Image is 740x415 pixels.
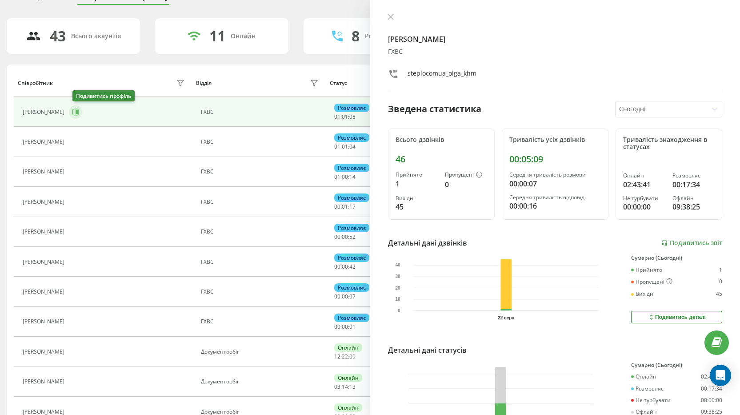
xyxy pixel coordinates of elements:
[334,403,362,412] div: Онлайн
[23,139,67,145] div: [PERSON_NAME]
[349,143,356,150] span: 04
[334,293,340,300] span: 00
[672,195,715,201] div: Офлайн
[342,173,348,181] span: 00
[334,113,340,121] span: 01
[23,379,67,385] div: [PERSON_NAME]
[334,384,356,390] div: : :
[201,199,321,205] div: ГХВС
[396,136,487,144] div: Всього дзвінків
[701,374,722,380] div: 02:43:41
[342,143,348,150] span: 01
[201,259,321,265] div: ГХВС
[334,174,356,180] div: : :
[23,229,67,235] div: [PERSON_NAME]
[334,323,340,330] span: 00
[509,201,601,211] div: 00:00:16
[334,224,369,232] div: Розмовляє
[349,113,356,121] span: 08
[397,308,400,313] text: 0
[334,144,356,150] div: : :
[334,294,356,300] div: : :
[623,179,665,190] div: 02:43:41
[209,28,225,44] div: 11
[72,90,135,101] div: Подивитись профіль
[719,278,722,286] div: 0
[196,80,212,86] div: Відділ
[334,104,369,112] div: Розмовляє
[23,259,67,265] div: [PERSON_NAME]
[201,109,321,115] div: ГХВС
[349,293,356,300] span: 07
[342,203,348,210] span: 01
[334,353,340,360] span: 12
[334,173,340,181] span: 01
[631,291,655,297] div: Вихідні
[334,193,369,202] div: Розмовляє
[50,28,66,44] div: 43
[201,409,321,415] div: Документообіг
[710,365,731,386] div: Open Intercom Messenger
[396,172,438,178] div: Прийнято
[334,114,356,120] div: : :
[71,32,121,40] div: Всього акаунтів
[334,314,369,322] div: Розмовляє
[334,264,356,270] div: : :
[701,386,722,392] div: 00:17:34
[701,409,722,415] div: 09:38:25
[349,263,356,270] span: 42
[342,383,348,391] span: 14
[631,386,664,392] div: Розмовляє
[342,233,348,241] span: 00
[201,139,321,145] div: ГХВС
[231,32,256,40] div: Онлайн
[342,263,348,270] span: 00
[342,113,348,121] span: 01
[334,374,362,382] div: Онлайн
[623,136,715,151] div: Тривалість знаходження в статусах
[201,289,321,295] div: ГХВС
[23,169,67,175] div: [PERSON_NAME]
[631,409,657,415] div: Офлайн
[349,323,356,330] span: 01
[349,353,356,360] span: 09
[408,69,476,82] div: steplocomua_olga_khm
[388,48,723,56] div: ГХВС
[509,136,601,144] div: Тривалість усіх дзвінків
[334,164,369,172] div: Розмовляє
[631,311,722,323] button: Подивитись деталі
[672,173,715,179] div: Розмовляє
[334,143,340,150] span: 01
[201,169,321,175] div: ГХВС
[201,318,321,325] div: ГХВС
[349,233,356,241] span: 52
[716,291,722,297] div: 45
[330,80,347,86] div: Статус
[349,383,356,391] span: 13
[396,195,438,201] div: Вихідні
[701,397,722,403] div: 00:00:00
[672,201,715,212] div: 09:38:25
[334,263,340,270] span: 00
[388,102,481,116] div: Зведена статистика
[445,172,487,179] div: Пропущені
[388,345,467,355] div: Детальні дані статусів
[388,34,723,44] h4: [PERSON_NAME]
[342,353,348,360] span: 22
[334,233,340,241] span: 00
[623,195,665,201] div: Не турбувати
[498,315,514,320] text: 22 серп
[334,324,356,330] div: : :
[631,267,662,273] div: Прийнято
[509,154,601,165] div: 00:05:09
[23,199,67,205] div: [PERSON_NAME]
[334,343,362,352] div: Онлайн
[719,267,722,273] div: 1
[18,80,53,86] div: Співробітник
[672,179,715,190] div: 00:17:34
[334,133,369,142] div: Розмовляє
[334,204,356,210] div: : :
[334,283,369,292] div: Розмовляє
[445,179,487,190] div: 0
[388,238,467,248] div: Детальні дані дзвінків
